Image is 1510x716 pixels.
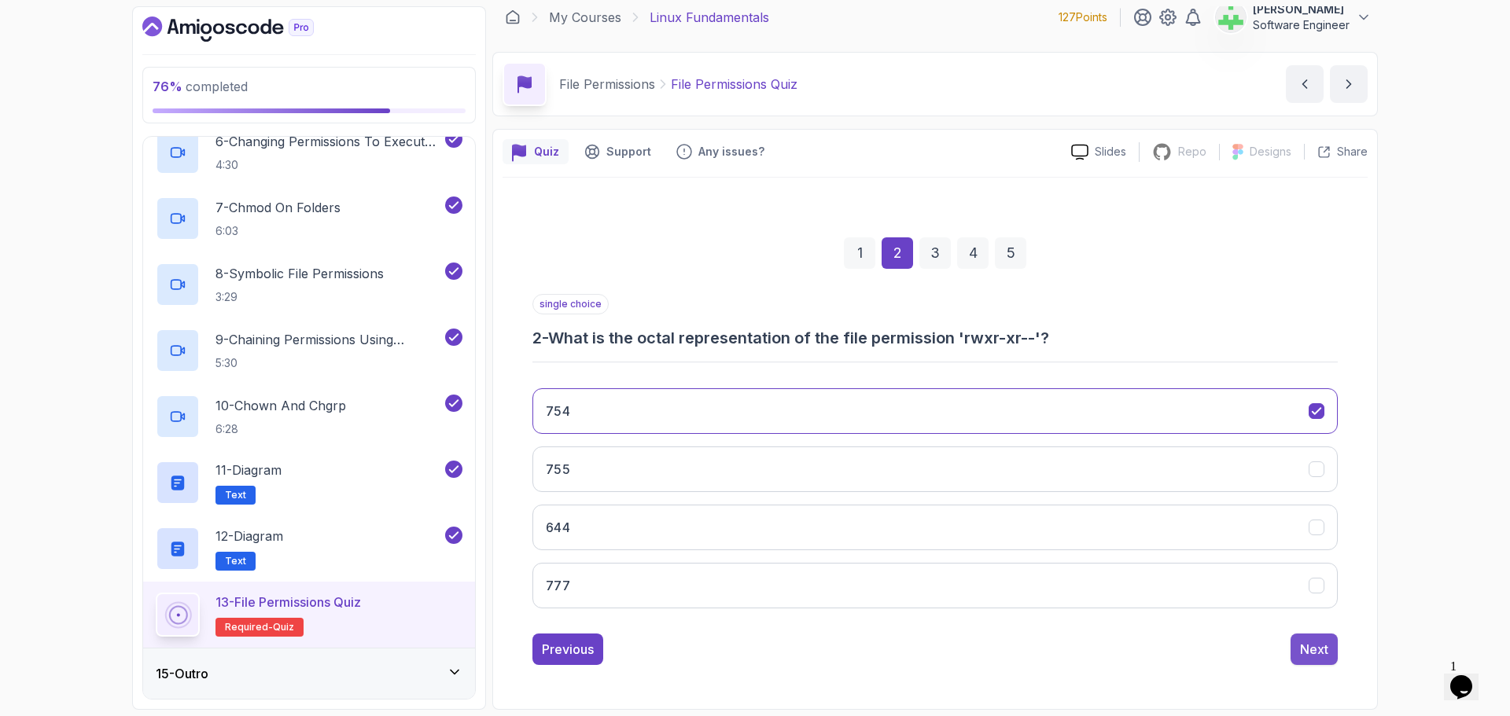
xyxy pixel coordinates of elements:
[225,489,246,501] span: Text
[1304,144,1368,160] button: Share
[143,648,475,699] button: 15-Outro
[546,402,570,420] h3: 754
[215,198,341,217] p: 7 - chmod On Folders
[156,196,462,241] button: 7-chmod On Folders6:03
[156,527,462,571] button: 12-DiagramText
[156,263,462,307] button: 8-Symbolic File Permissions3:29
[698,144,764,160] p: Any issues?
[215,421,346,437] p: 6:28
[215,461,282,479] p: 11 - Diagram
[1216,2,1246,32] img: user profile image
[546,576,570,595] h3: 777
[1300,640,1328,659] div: Next
[1330,65,1368,103] button: next content
[505,9,521,25] a: Dashboard
[534,144,559,160] p: Quiz
[1253,2,1350,17] p: [PERSON_NAME]
[844,237,875,269] div: 1
[549,8,621,27] a: My Courses
[1178,144,1206,160] p: Repo
[532,633,603,665] button: Previous
[546,518,570,537] h3: 644
[1059,144,1139,160] a: Slides
[215,527,283,545] p: 12 - Diagram
[215,157,442,173] p: 4:30
[215,132,442,151] p: 6 - Changing Permissions To Execute (Running) Scripts
[532,563,1338,608] button: 777
[215,289,384,305] p: 3:29
[1059,9,1107,25] p: 127 Points
[225,621,273,633] span: Required-
[532,505,1338,550] button: 644
[542,640,594,659] div: Previous
[546,460,570,479] h3: 755
[156,461,462,505] button: 11-DiagramText
[1286,65,1324,103] button: previous content
[1095,144,1126,160] p: Slides
[532,294,609,314] p: single choice
[532,388,1338,434] button: 754
[650,8,769,27] p: Linux Fundamentals
[156,664,208,683] h3: 15 - Outro
[671,75,797,94] p: File Permissions Quiz
[1250,144,1291,160] p: Designs
[142,17,350,42] a: Dashboard
[225,555,246,567] span: Text
[153,79,182,94] span: 76 %
[215,330,442,349] p: 9 - Chaining Permissions Using Symbolic Notation
[156,395,462,439] button: 10-chown And chgrp6:28
[575,139,661,164] button: Support button
[503,139,569,164] button: quiz button
[995,237,1026,269] div: 5
[1291,633,1338,665] button: Next
[606,144,651,160] p: Support
[919,237,951,269] div: 3
[1253,17,1350,33] p: Software Engineer
[156,593,462,637] button: 13-File Permissions QuizRequired-quiz
[882,237,913,269] div: 2
[957,237,989,269] div: 4
[215,593,361,611] p: 13 - File Permissions Quiz
[1337,144,1368,160] p: Share
[156,130,462,174] button: 6-Changing Permissions To Execute (Running) Scripts4:30
[1215,2,1372,33] button: user profile image[PERSON_NAME]Software Engineer
[559,75,655,94] p: File Permissions
[215,223,341,239] p: 6:03
[215,355,442,371] p: 5:30
[153,79,248,94] span: completed
[532,327,1338,349] h3: 2 - What is the octal representation of the file permission 'rwxr-xr--'?
[667,139,774,164] button: Feedback button
[273,621,294,633] span: quiz
[215,264,384,283] p: 8 - Symbolic File Permissions
[156,329,462,373] button: 9-Chaining Permissions Using Symbolic Notation5:30
[215,396,346,415] p: 10 - chown And chgrp
[1444,653,1494,700] iframe: To enrich screen reader interactions, please activate Accessibility in Grammarly extension settings
[532,446,1338,492] button: 755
